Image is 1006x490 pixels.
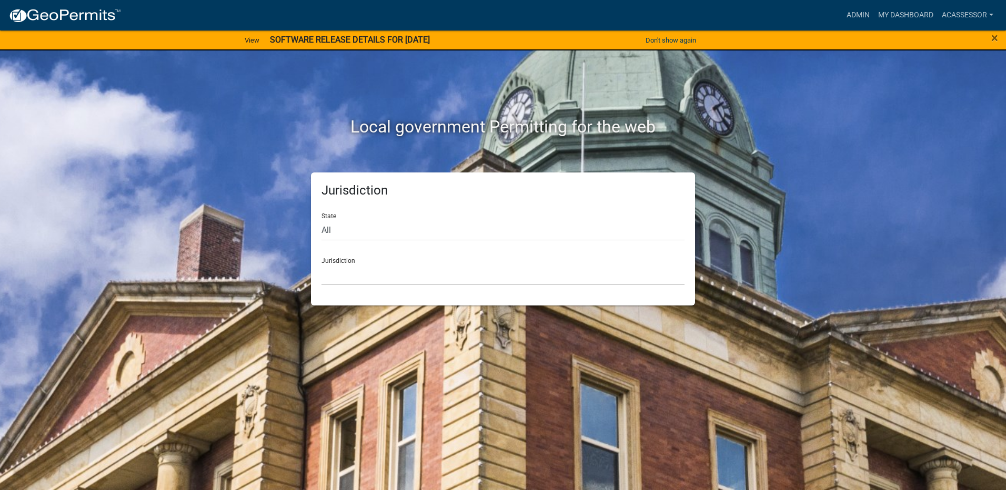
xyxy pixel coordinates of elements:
[874,5,938,25] a: My Dashboard
[842,5,874,25] a: Admin
[938,5,998,25] a: ACAssessor
[991,32,998,44] button: Close
[270,35,430,45] strong: SOFTWARE RELEASE DETAILS FOR [DATE]
[211,117,795,137] h2: Local government Permitting for the web
[991,30,998,45] span: ×
[641,32,700,49] button: Don't show again
[240,32,264,49] a: View
[321,183,685,198] h5: Jurisdiction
